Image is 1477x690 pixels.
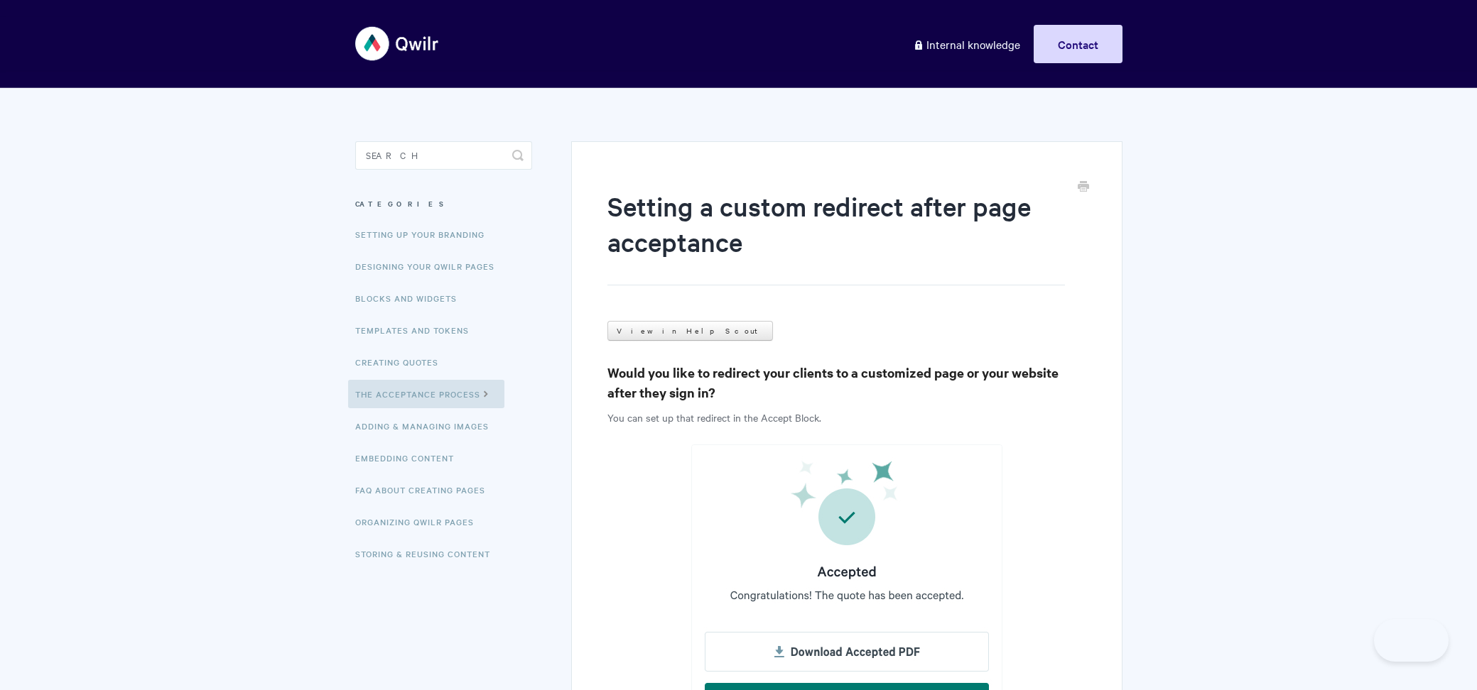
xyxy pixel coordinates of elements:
[607,409,1086,426] p: You can set up that redirect in the Accept Block.
[902,25,1031,63] a: Internal knowledge
[355,508,485,536] a: Organizing Qwilr Pages
[1034,25,1122,63] a: Contact
[355,444,465,472] a: Embedding Content
[355,412,499,440] a: Adding & Managing Images
[355,141,532,170] input: Search
[355,252,505,280] a: Designing Your Qwilr Pages
[355,348,449,376] a: Creating Quotes
[348,380,504,408] a: The Acceptance Process
[355,284,467,312] a: Blocks and Widgets
[355,540,501,568] a: Storing & Reusing Content
[607,188,1064,285] h1: Setting a custom redirect after page acceptance
[355,476,496,504] a: FAQ About Creating Pages
[355,17,440,70] img: Qwilr Help Center
[607,363,1086,402] h3: Would you like to redirect your clients to a customized page or your website after they sign in?
[607,321,773,341] a: View in Help Scout
[1078,180,1089,195] a: Print this Article
[355,316,480,344] a: Templates and Tokens
[355,220,495,248] a: Setting up your Branding
[355,191,532,217] h3: Categories
[1374,619,1449,662] iframe: Toggle Customer Support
